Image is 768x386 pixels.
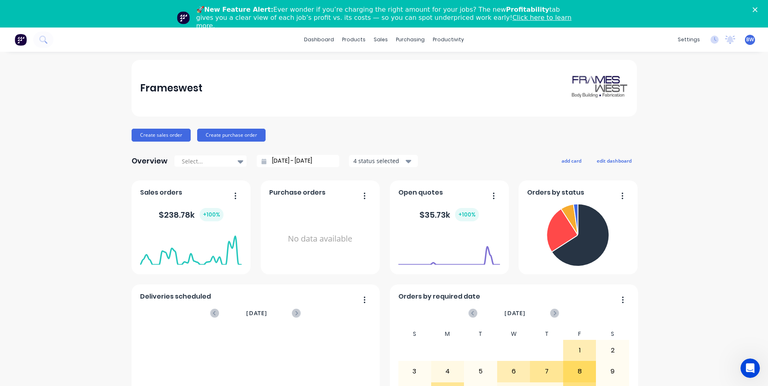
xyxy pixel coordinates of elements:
div: T [464,328,497,340]
div: W [497,328,530,340]
div: 4 [432,361,464,382]
div: purchasing [392,34,429,46]
div: 3 [398,361,431,382]
div: + 100 % [200,208,223,221]
a: Click here to learn more. [196,14,572,30]
b: New Feature Alert: [204,6,274,13]
button: 4 status selected [349,155,418,167]
div: No data available [269,201,371,277]
div: 5 [464,361,497,382]
div: Close [753,7,761,12]
div: Frameswest [140,80,202,96]
button: Create sales order [132,129,191,142]
div: F [563,328,596,340]
div: S [596,328,629,340]
a: dashboard [300,34,338,46]
img: Profile image for Team [177,11,190,24]
div: $ 238.78k [159,208,223,221]
span: Deliveries scheduled [140,292,211,301]
div: 🚀 Ever wonder if you’re charging the right amount for your jobs? The new tab gives you a clear vi... [196,6,579,30]
img: Factory [15,34,27,46]
span: Orders by required date [398,292,480,301]
div: products [338,34,370,46]
div: + 100 % [455,208,479,221]
div: M [431,328,464,340]
span: Orders by status [527,188,584,197]
span: Sales orders [140,188,182,197]
div: Overview [132,153,168,169]
span: Purchase orders [269,188,325,197]
div: productivity [429,34,468,46]
b: Profitability [506,6,549,13]
div: S [398,328,431,340]
span: Open quotes [398,188,443,197]
button: add card [556,155,587,166]
span: BW [746,36,754,43]
div: 2 [596,340,629,361]
span: [DATE] [504,309,525,318]
iframe: Intercom live chat [740,358,760,378]
div: 7 [530,361,563,382]
div: 8 [564,361,596,382]
div: 9 [596,361,629,382]
div: 1 [564,340,596,361]
button: Create purchase order [197,129,266,142]
div: 6 [498,361,530,382]
div: 4 status selected [353,157,404,165]
div: $ 35.73k [419,208,479,221]
button: edit dashboard [591,155,637,166]
img: Frameswest [571,74,628,102]
div: sales [370,34,392,46]
div: T [530,328,563,340]
div: settings [674,34,704,46]
span: [DATE] [246,309,267,318]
